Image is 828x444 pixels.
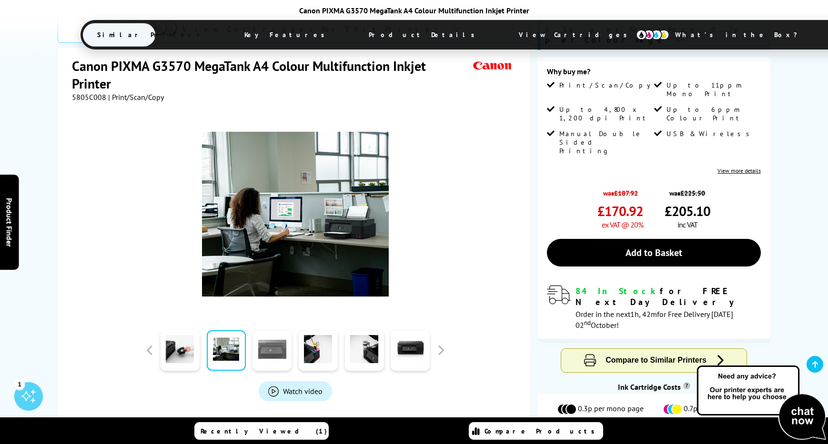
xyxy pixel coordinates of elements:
[614,188,638,197] strike: £187.92
[559,105,652,122] span: Up to 4,800 x 1,200 dpi Print
[665,202,710,220] span: £205.10
[661,23,821,46] span: What’s in the Box?
[5,197,14,247] span: Product Finder
[547,67,761,81] div: Why buy me?
[695,364,828,442] img: Open Live Chat window
[547,239,761,266] a: Add to Basket
[683,382,690,389] sup: Cost per page
[81,6,747,15] div: Canon PIXMA G3570 MegaTank A4 Colour Multifunction Inkjet Printer
[666,129,755,138] span: USB & Wireless
[283,386,323,396] span: Watch video
[602,220,643,229] span: ex VAT @ 20%
[584,318,591,327] sup: nd
[537,382,770,392] div: Ink Cartridge Costs
[666,81,759,98] span: Up to 11ppm Mono Print
[559,129,652,155] span: Manual Double Sided Printing
[485,427,600,435] span: Compare Products
[72,57,471,92] h1: Canon PIXMA G3570 MegaTank A4 Colour Multifunction Inkjet Printer
[194,422,329,440] a: Recently Viewed (1)
[83,23,220,46] span: Similar Printers
[354,23,494,46] span: Product Details
[606,356,707,364] span: Compare to Similar Printers
[666,105,759,122] span: Up to 6ppm Colour Print
[559,81,657,89] span: Print/Scan/Copy
[108,92,164,102] span: | Print/Scan/Copy
[505,22,650,47] span: View Cartridges
[680,188,705,197] strike: £225.50
[72,92,106,102] span: 5805C008
[576,286,660,296] span: 84 In Stock
[578,404,644,415] span: 0.3p per mono page
[576,286,761,307] div: for FREE Next Day Delivery
[630,309,657,319] span: 1h, 42m
[684,404,751,415] span: 0.7p per colour page
[561,349,747,372] button: Compare to Similar Printers
[597,184,643,197] span: was
[636,30,669,40] img: cmyk-icon.svg
[576,309,733,330] span: Order in the next for Free Delivery [DATE] 02 October!
[597,202,643,220] span: £170.92
[547,286,761,329] div: modal_delivery
[471,57,515,75] img: Canon
[717,167,761,174] a: View more details
[201,427,327,435] span: Recently Viewed (1)
[677,220,697,229] span: inc VAT
[202,121,389,307] img: Canon PIXMA G3570 MegaTank Thumbnail
[230,23,344,46] span: Key Features
[665,184,710,197] span: was
[14,379,25,389] div: 1
[469,422,603,440] a: Compare Products
[259,381,332,401] a: Product_All_Videos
